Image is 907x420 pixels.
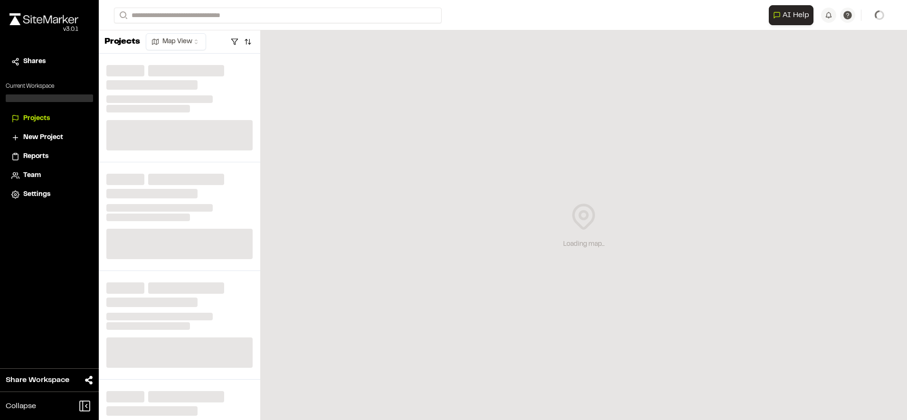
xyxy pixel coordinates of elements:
[23,56,46,67] span: Shares
[23,189,50,200] span: Settings
[11,189,87,200] a: Settings
[23,151,48,162] span: Reports
[11,170,87,181] a: Team
[23,132,63,143] span: New Project
[769,5,813,25] button: Open AI Assistant
[769,5,817,25] div: Open AI Assistant
[783,9,809,21] span: AI Help
[23,170,41,181] span: Team
[6,374,69,386] span: Share Workspace
[563,239,605,250] div: Loading map...
[11,56,87,67] a: Shares
[23,113,50,124] span: Projects
[11,151,87,162] a: Reports
[11,132,87,143] a: New Project
[6,82,93,91] p: Current Workspace
[6,401,36,412] span: Collapse
[9,13,78,25] img: rebrand.png
[104,36,140,48] p: Projects
[114,8,131,23] button: Search
[9,25,78,34] div: Oh geez...please don't...
[11,113,87,124] a: Projects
